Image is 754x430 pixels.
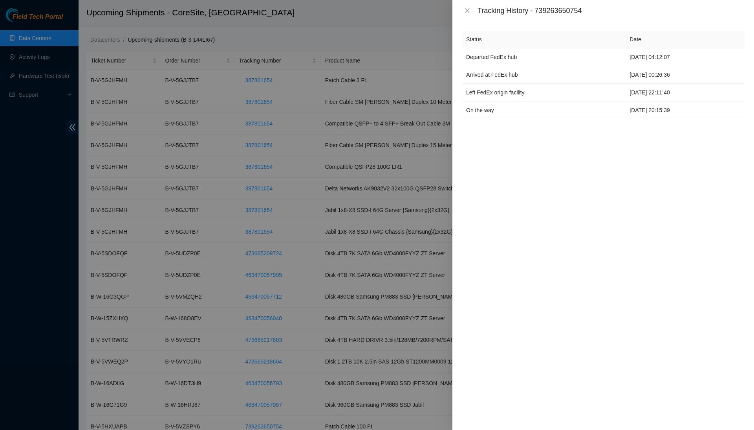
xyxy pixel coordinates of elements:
td: Left FedEx origin facility [462,84,625,102]
th: Status [462,31,625,48]
div: Tracking History - 739263650754 [478,6,745,15]
td: [DATE] 04:12:07 [625,48,745,66]
td: [DATE] 20:15:39 [625,102,745,119]
td: Arrived at FedEx hub [462,66,625,84]
th: Date [625,31,745,48]
td: Departed FedEx hub [462,48,625,66]
td: [DATE] 00:26:36 [625,66,745,84]
td: On the way [462,102,625,119]
button: Close [462,7,473,15]
span: close [464,7,470,14]
td: [DATE] 22:11:40 [625,84,745,102]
